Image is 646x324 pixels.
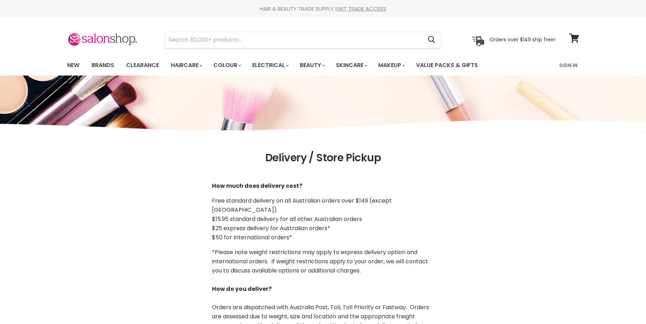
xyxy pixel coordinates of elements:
span: $25 express delivery for Australian orders* [212,224,330,232]
button: Search [422,32,441,48]
b: How do you deliver? [212,285,272,293]
form: Product [165,31,441,48]
input: Search [165,32,422,48]
span: Free standard delivery on all Australian orders over $149 (except [GEOGRAPHIC_DATA]) [212,197,392,214]
a: GET TRADE ACCESS [337,5,386,12]
a: Electrical [247,58,293,73]
strong: How much does delivery cost? [212,182,302,190]
a: Skincare [331,58,372,73]
p: Orders over $149 ship free! [490,36,555,43]
a: Haircare [166,58,207,73]
nav: Main [58,55,588,76]
a: Beauty [295,58,329,73]
a: Colour [208,58,245,73]
a: New [62,58,85,73]
div: HAIR & BEAUTY TRADE SUPPLY | [58,5,588,12]
a: Clearance [121,58,164,73]
a: Brands [86,58,119,73]
span: $50 for International orders* [212,233,292,241]
a: Sign In [555,58,582,73]
ul: Main menu [62,55,519,76]
span: *Please note weight restrictions may apply to express delivery option and international orders. I... [212,248,428,275]
h1: Delivery / Store Pickup [67,152,579,164]
a: Value Packs & Gifts [411,58,483,73]
a: Makeup [373,58,409,73]
span: $15.95 standard delivery for all other Australian orders [212,215,362,223]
